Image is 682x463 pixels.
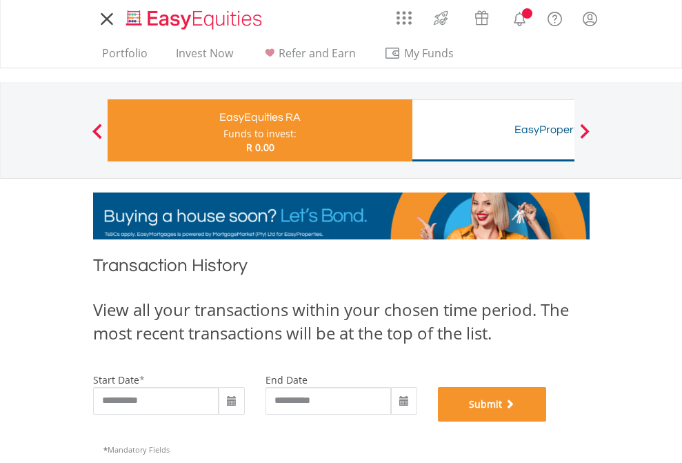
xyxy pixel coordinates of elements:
a: Invest Now [170,46,239,68]
img: EasyMortage Promotion Banner [93,193,590,239]
a: My Profile [572,3,608,34]
a: Home page [121,3,268,31]
span: R 0.00 [246,141,274,154]
button: Next [571,130,599,144]
a: FAQ's and Support [537,3,572,31]
label: start date [93,373,139,386]
a: Vouchers [461,3,502,29]
a: Portfolio [97,46,153,68]
button: Submit [438,387,547,422]
span: Refer and Earn [279,46,356,61]
span: Mandatory Fields [103,444,170,455]
span: My Funds [384,44,474,62]
a: Refer and Earn [256,46,361,68]
div: EasyEquities RA [116,108,404,127]
h1: Transaction History [93,253,590,284]
img: thrive-v2.svg [430,7,452,29]
a: AppsGrid [388,3,421,26]
div: View all your transactions within your chosen time period. The most recent transactions will be a... [93,298,590,346]
div: Funds to invest: [223,127,297,141]
img: EasyEquities_Logo.png [123,8,268,31]
img: vouchers-v2.svg [470,7,493,29]
a: Notifications [502,3,537,31]
button: Previous [83,130,111,144]
img: grid-menu-icon.svg [397,10,412,26]
label: end date [265,373,308,386]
